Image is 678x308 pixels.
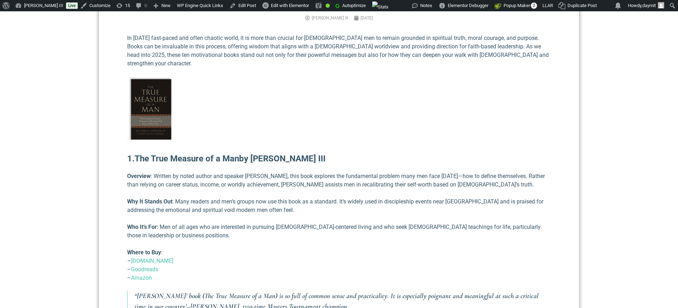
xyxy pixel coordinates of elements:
[131,257,173,264] a: [DOMAIN_NAME]
[127,249,161,256] strong: Where to Buy
[642,3,656,8] span: daymit
[127,223,551,240] p: : Men of all ages who are interested in pursuing [DEMOGRAPHIC_DATA]-centered living and who seek ...
[66,2,78,9] a: Live
[531,2,537,9] span: 2
[271,3,309,8] span: Edit with Elementor
[127,248,551,282] p: : – – –
[354,15,373,21] a: [DATE]
[135,154,239,164] a: The True Measure of a Man
[127,152,551,165] h2: 1. by [PERSON_NAME] III
[131,274,152,281] a: Amazon
[326,4,330,8] div: Good
[361,16,373,20] time: [DATE]
[372,1,388,13] img: Views over 48 hours. Click for more Jetpack Stats.
[131,266,158,273] a: Goodreads
[127,224,157,230] strong: Who It’s For
[127,198,172,205] strong: Why It Stands Out
[127,173,151,179] strong: Overview
[312,16,348,20] span: [PERSON_NAME] III
[127,34,551,68] p: In [DATE] fast-paced and often chaotic world, it is more than crucial for [DEMOGRAPHIC_DATA] men ...
[127,172,551,189] p: : Written by noted author and speaker [PERSON_NAME], this book explores the fundamental problem m...
[127,197,551,214] p: : Many readers and men’s groups now use this book as a standard. It’s widely used in discipleship...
